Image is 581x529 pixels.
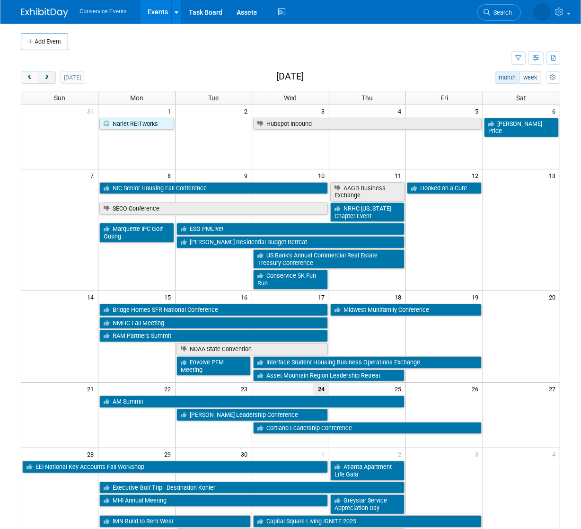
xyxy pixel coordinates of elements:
h2: [DATE] [276,71,304,82]
a: Greystar Service Appreciation Day [330,494,405,514]
a: NDAA State Convention [176,343,328,355]
span: 2 [243,105,252,117]
a: Search [477,4,521,21]
span: 16 [240,291,252,303]
span: 4 [397,105,405,117]
a: NIC Senior Housing Fall Conference [99,182,328,194]
a: Midwest Multifamily Conference [330,304,482,316]
span: Sat [516,94,526,102]
span: 4 [551,448,560,460]
a: Hubspot Inbound [253,118,482,130]
button: myCustomButton [546,71,560,84]
button: Add Event [21,33,68,50]
a: RAM Partners Summit [99,330,328,342]
span: 6 [551,105,560,117]
a: MHI Annual Meeting [99,494,328,507]
a: US Bank’s Annual Commercial Real Estate Treasury Conference [253,249,405,269]
span: 25 [394,383,405,395]
span: 31 [86,105,98,117]
a: NMHC Fall Meeting [99,317,328,329]
img: Amiee Griffey [533,3,551,21]
a: EEI National Key Accounts Fall Workshop [22,461,328,473]
span: 20 [548,291,560,303]
span: 7 [89,169,98,181]
a: [PERSON_NAME] Pride [484,118,559,137]
img: ExhibitDay [21,8,68,18]
a: NRHC [US_STATE] Chapter Event [330,203,405,222]
span: 19 [471,291,483,303]
span: Thu [362,94,373,102]
a: ESG PMLive! [176,223,405,235]
a: Interface Student Housing Business Operations Exchange [253,356,482,369]
span: 23 [240,383,252,395]
span: 22 [163,383,175,395]
a: Nariet REITworks [99,118,174,130]
a: [PERSON_NAME] Residential Budget Retreat [176,236,405,248]
span: 10 [317,169,329,181]
button: prev [21,71,38,84]
a: Bridge Homes SFR National Conference [99,304,328,316]
span: 12 [471,169,483,181]
a: Marquette IPC Golf Outing [99,223,174,242]
span: 26 [471,383,483,395]
span: Conservice Events [79,8,126,15]
i: Personalize Calendar [550,75,556,81]
a: Asset Mountain Region Leadership Retreat [253,370,405,382]
span: Sun [54,94,65,102]
a: AM Summit [99,396,405,408]
a: Cortland Leadership Conference [253,422,482,434]
a: Executive Golf Trip - Destination Kohler [99,482,405,494]
span: 14 [86,291,98,303]
a: SECO Conference [99,203,328,215]
span: 13 [548,169,560,181]
span: Tue [208,94,219,102]
span: 1 [167,105,175,117]
a: Conservice 5K Fun Run [253,270,328,289]
a: IMN Build to Rent West [99,515,251,528]
span: 30 [240,448,252,460]
a: Atlanta Apartment Life Gala [330,461,405,480]
span: 11 [394,169,405,181]
span: 29 [163,448,175,460]
span: Wed [284,94,297,102]
span: 27 [548,383,560,395]
button: [DATE] [60,71,85,84]
span: 28 [86,448,98,460]
span: 17 [317,291,329,303]
a: Capital Square Living IGNITE 2025 [253,515,482,528]
button: month [495,71,520,84]
a: [PERSON_NAME] Leadership Conference [176,409,328,421]
span: 9 [243,169,252,181]
a: AAGD Business Exchange [330,182,405,202]
span: 24 [313,383,329,395]
span: Fri [440,94,448,102]
a: Envolve PFM Meeting [176,356,251,376]
span: 21 [86,383,98,395]
span: 15 [163,291,175,303]
span: 3 [474,448,483,460]
button: next [38,71,55,84]
a: Hooked on a Cure [407,182,482,194]
span: Search [490,9,512,16]
span: 3 [320,105,329,117]
span: 1 [320,448,329,460]
span: 5 [474,105,483,117]
span: 8 [167,169,175,181]
span: 18 [394,291,405,303]
span: Mon [130,94,143,102]
span: 2 [397,448,405,460]
button: week [519,71,541,84]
